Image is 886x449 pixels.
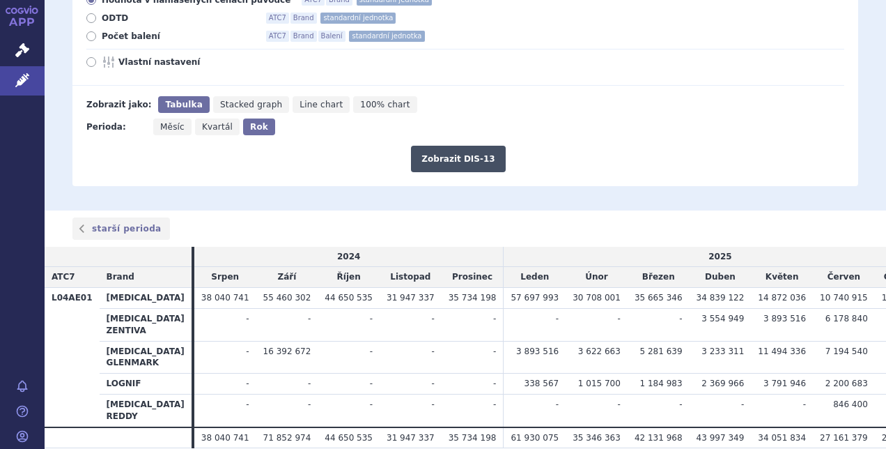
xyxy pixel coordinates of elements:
span: Brand [290,13,317,24]
span: 2 369 966 [701,379,744,388]
span: Vlastní nastavení [118,56,272,68]
span: - [493,347,496,356]
span: 1 184 983 [640,379,683,388]
span: - [618,399,621,409]
span: - [246,399,249,409]
span: - [370,347,373,356]
span: - [370,314,373,324]
div: Zobrazit jako: [86,96,151,113]
td: Září [256,267,318,288]
span: 846 400 [833,399,868,409]
span: - [493,379,496,388]
span: ATC7 [266,13,289,24]
span: 14 872 036 [758,293,806,303]
span: 57 697 993 [511,293,559,303]
span: - [618,314,621,324]
th: [MEDICAL_DATA] REDDY [100,395,192,427]
span: 31 947 337 [387,433,435,443]
span: 34 051 834 [758,433,806,443]
span: standardní jednotka [320,13,396,24]
th: [MEDICAL_DATA] GLENMARK [100,341,192,374]
span: 7 194 540 [825,347,868,356]
span: - [556,314,559,324]
span: - [431,347,434,356]
span: Kvartál [202,122,233,132]
span: - [370,379,373,388]
span: 44 650 535 [325,433,373,443]
td: Květen [751,267,813,288]
span: - [431,399,434,409]
span: 27 161 379 [820,433,868,443]
td: Listopad [380,267,442,288]
td: Leden [504,267,566,288]
span: 100% chart [360,100,410,109]
td: Říjen [318,267,380,288]
span: Balení [318,31,345,42]
th: L04AE01 [45,288,100,427]
span: 42 131 968 [635,433,683,443]
span: - [431,379,434,388]
span: 38 040 741 [201,293,249,303]
th: [MEDICAL_DATA] [100,288,192,309]
span: ATC7 [52,272,75,282]
span: - [308,399,311,409]
span: 44 650 535 [325,293,373,303]
span: ODTD [102,13,255,24]
button: Zobrazit DIS-13 [411,146,505,172]
span: - [246,314,249,324]
td: 2024 [194,247,504,267]
span: 34 839 122 [697,293,745,303]
span: 1 015 700 [578,379,621,388]
td: Prosinec [442,267,504,288]
span: - [493,314,496,324]
span: 55 460 302 [263,293,311,303]
span: - [556,399,559,409]
span: 338 567 [524,379,559,388]
span: Tabulka [165,100,202,109]
span: 10 740 915 [820,293,868,303]
span: 5 281 639 [640,347,683,356]
span: 35 665 346 [635,293,683,303]
th: [MEDICAL_DATA] ZENTIVA [100,309,192,342]
span: 11 494 336 [758,347,806,356]
span: - [679,314,682,324]
span: 35 734 198 [449,433,497,443]
th: LOGNIF [100,374,192,395]
span: 71 852 974 [263,433,311,443]
span: 3 893 516 [516,347,559,356]
span: ATC7 [266,31,289,42]
span: - [431,314,434,324]
td: Srpen [194,267,256,288]
span: Brand [107,272,134,282]
span: 2 200 683 [825,379,868,388]
span: - [493,399,496,409]
span: Počet balení [102,31,255,42]
span: - [370,399,373,409]
td: Červen [813,267,875,288]
span: Line chart [300,100,343,109]
span: - [246,379,249,388]
td: Duben [690,267,752,288]
span: Brand [290,31,317,42]
span: - [308,379,311,388]
span: 43 997 349 [697,433,745,443]
span: 38 040 741 [201,433,249,443]
span: 31 947 337 [387,293,435,303]
span: 3 233 311 [701,347,744,356]
span: 16 392 672 [263,347,311,356]
div: Perioda: [86,119,146,135]
span: 3 622 663 [578,347,621,356]
span: 61 930 075 [511,433,559,443]
a: starší perioda [72,218,170,240]
span: 6 178 840 [825,314,868,324]
span: - [679,399,682,409]
span: 35 734 198 [449,293,497,303]
span: - [246,347,249,356]
span: 3 554 949 [701,314,744,324]
span: Stacked graph [220,100,282,109]
span: 3 893 516 [763,314,806,324]
span: 30 708 001 [573,293,621,303]
span: - [803,399,806,409]
td: Březen [628,267,690,288]
span: Rok [250,122,268,132]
